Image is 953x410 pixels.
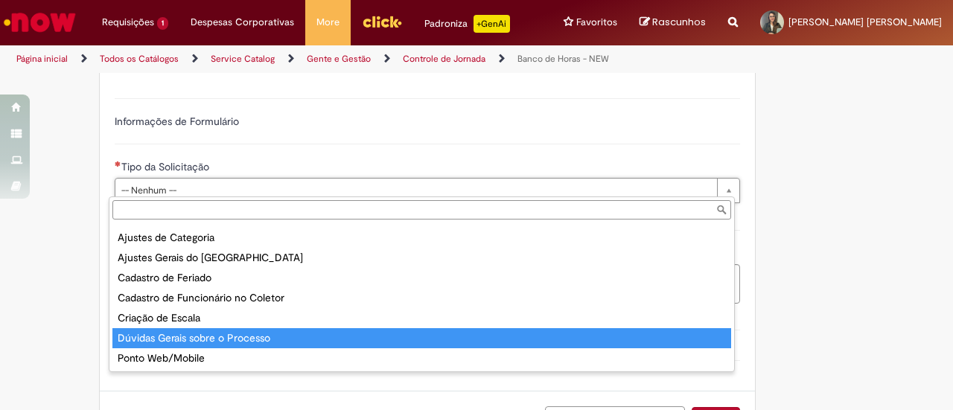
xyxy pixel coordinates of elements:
div: Ponto Web/Mobile [112,348,731,368]
ul: Tipo da Solicitação [109,222,734,371]
div: Ajustes Gerais do [GEOGRAPHIC_DATA] [112,248,731,268]
div: Cadastro de Funcionário no Coletor [112,288,731,308]
div: Cadastro de Feriado [112,268,731,288]
div: Ajustes de Categoria [112,228,731,248]
div: Criação de Escala [112,308,731,328]
div: Dúvidas Gerais sobre o Processo [112,328,731,348]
